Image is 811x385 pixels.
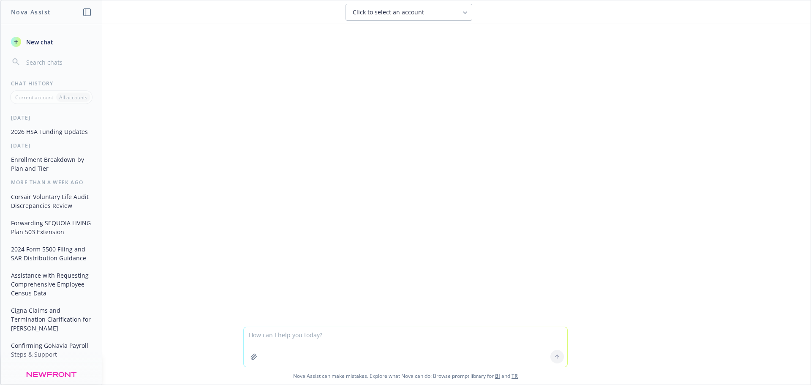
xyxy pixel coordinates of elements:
button: Corsair Voluntary Life Audit Discrepancies Review [8,190,95,213]
span: Click to select an account [353,8,424,16]
div: [DATE] [1,142,102,149]
span: New chat [24,38,53,46]
div: [DATE] [1,114,102,121]
span: Nova Assist can make mistakes. Explore what Nova can do: Browse prompt library for and [4,367,807,385]
p: Current account [15,94,53,101]
button: Forwarding SEQUOIA LIVING Plan 503 Extension [8,216,95,239]
p: All accounts [59,94,87,101]
input: Search chats [24,56,92,68]
a: TR [512,372,518,380]
button: Assistance with Requesting Comprehensive Employee Census Data [8,268,95,300]
button: Click to select an account [346,4,472,21]
button: 2024 Form 5500 Filing and SAR Distribution Guidance [8,242,95,265]
div: More than a week ago [1,179,102,186]
button: 2026 HSA Funding Updates [8,125,95,139]
button: Enrollment Breakdown by Plan and Tier [8,153,95,175]
button: New chat [8,34,95,49]
a: BI [495,372,500,380]
button: Confirming GoNavia Payroll Steps & Support [8,339,95,361]
h1: Nova Assist [11,8,51,16]
div: Chat History [1,80,102,87]
button: Cigna Claims and Termination Clarification for [PERSON_NAME] [8,303,95,335]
